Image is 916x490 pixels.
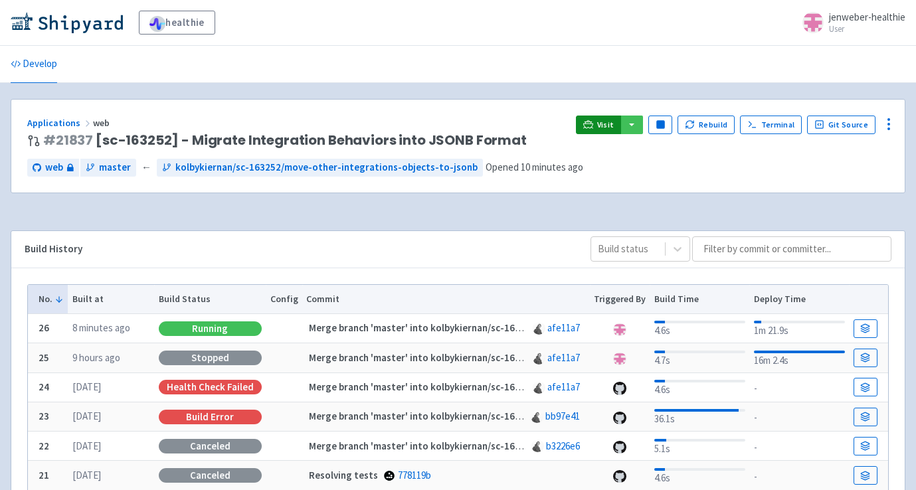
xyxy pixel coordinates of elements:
[139,11,215,35] a: healthie
[854,437,877,455] a: Build Details
[93,117,112,129] span: web
[309,469,378,481] strong: Resolving tests
[545,410,580,422] a: bb97e41
[398,469,431,481] a: 778119b
[654,436,745,457] div: 5.1s
[175,160,478,175] span: kolbykiernan/sc-163252/move-other-integrations-objects-to-jsonb
[43,133,527,148] span: [sc-163252] - Migrate Integration Behaviors into JSONB Format
[749,285,849,314] th: Deploy Time
[650,285,749,314] th: Build Time
[740,116,802,134] a: Terminal
[590,285,650,314] th: Triggered By
[159,468,262,483] div: Canceled
[141,160,151,175] span: ←
[648,116,672,134] button: Pause
[597,120,614,130] span: Visit
[576,116,621,134] a: Visit
[854,408,877,426] a: Build Details
[807,116,875,134] a: Git Source
[154,285,266,314] th: Build Status
[72,380,101,393] time: [DATE]
[754,408,845,426] div: -
[27,117,93,129] a: Applications
[72,351,120,364] time: 9 hours ago
[39,351,49,364] b: 25
[309,351,733,364] strong: Merge branch 'master' into kolbykiernan/sc-163252/move-other-integrations-objects-to-jsonb
[157,159,483,177] a: kolbykiernan/sc-163252/move-other-integrations-objects-to-jsonb
[486,161,583,173] span: Opened
[829,11,905,23] span: jenweber-healthie
[654,348,745,368] div: 4.7s
[39,410,49,422] b: 23
[654,377,745,398] div: 4.6s
[11,46,57,83] a: Develop
[309,321,733,334] strong: Merge branch 'master' into kolbykiernan/sc-163252/move-other-integrations-objects-to-jsonb
[546,440,580,452] a: b3226e6
[99,160,131,175] span: master
[302,285,590,314] th: Commit
[829,25,905,33] small: User
[547,380,580,393] a: afe11a7
[80,159,136,177] a: master
[27,159,79,177] a: web
[159,410,262,424] div: Build Error
[547,321,580,334] a: afe11a7
[72,440,101,452] time: [DATE]
[43,131,93,149] a: #21837
[794,12,905,33] a: jenweber-healthie User
[309,410,733,422] strong: Merge branch 'master' into kolbykiernan/sc-163252/move-other-integrations-objects-to-jsonb
[159,321,262,336] div: Running
[39,380,49,393] b: 24
[654,465,745,486] div: 4.6s
[754,467,845,485] div: -
[854,349,877,367] a: Build Details
[521,161,583,173] time: 10 minutes ago
[854,319,877,338] a: Build Details
[159,380,262,394] div: Health check failed
[39,292,64,306] button: No.
[45,160,63,175] span: web
[266,285,302,314] th: Config
[754,318,845,339] div: 1m 21.9s
[754,378,845,396] div: -
[68,285,154,314] th: Built at
[39,321,49,334] b: 26
[678,116,735,134] button: Rebuild
[39,469,49,481] b: 21
[39,440,49,452] b: 22
[754,348,845,368] div: 16m 2.4s
[854,378,877,396] a: Build Details
[692,236,891,262] input: Filter by commit or committer...
[754,438,845,455] div: -
[547,351,580,364] a: afe11a7
[159,439,262,453] div: Canceled
[654,406,745,427] div: 36.1s
[72,410,101,422] time: [DATE]
[72,321,130,334] time: 8 minutes ago
[11,12,123,33] img: Shipyard logo
[72,469,101,481] time: [DATE]
[854,466,877,485] a: Build Details
[159,351,262,365] div: Stopped
[309,380,733,393] strong: Merge branch 'master' into kolbykiernan/sc-163252/move-other-integrations-objects-to-jsonb
[25,242,569,257] div: Build History
[309,440,733,452] strong: Merge branch 'master' into kolbykiernan/sc-163252/move-other-integrations-objects-to-jsonb
[654,318,745,339] div: 4.6s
